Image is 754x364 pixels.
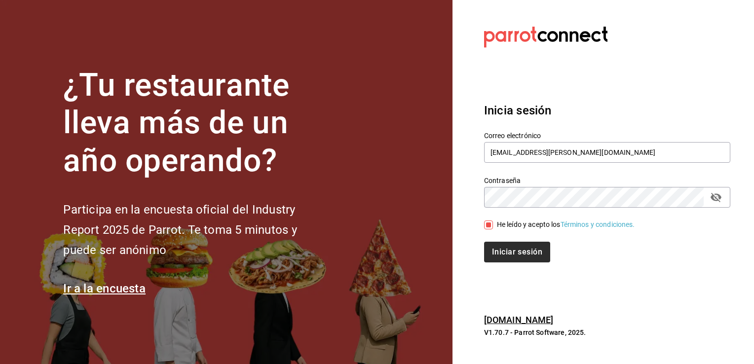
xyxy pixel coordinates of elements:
[497,219,635,230] div: He leído y acepto los
[484,142,730,163] input: Ingresa tu correo electrónico
[561,220,635,228] a: Términos y condiciones.
[63,282,146,295] a: Ir a la encuesta
[484,177,730,183] label: Contraseña
[484,102,730,119] h3: Inicia sesión
[708,189,724,206] button: passwordField
[63,200,330,260] h2: Participa en la encuesta oficial del Industry Report 2025 de Parrot. Te toma 5 minutos y puede se...
[484,242,550,262] button: Iniciar sesión
[63,67,330,180] h1: ¿Tu restaurante lleva más de un año operando?
[484,315,554,325] a: [DOMAIN_NAME]
[484,328,730,337] p: V1.70.7 - Parrot Software, 2025.
[484,132,730,139] label: Correo electrónico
